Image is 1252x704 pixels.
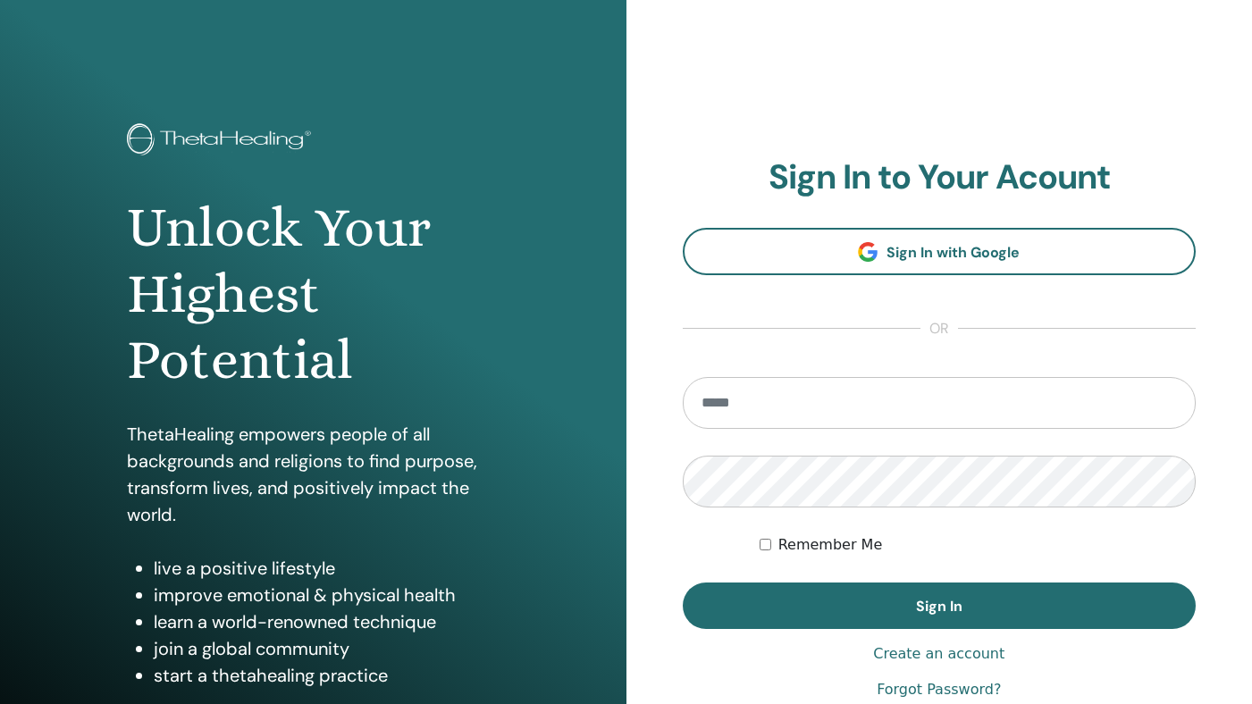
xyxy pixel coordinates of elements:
a: Create an account [873,643,1004,665]
label: Remember Me [778,534,883,556]
div: Keep me authenticated indefinitely or until I manually logout [760,534,1196,556]
a: Forgot Password? [877,679,1001,700]
a: Sign In with Google [683,228,1197,275]
li: improve emotional & physical health [154,582,500,608]
h2: Sign In to Your Acount [683,157,1197,198]
p: ThetaHealing empowers people of all backgrounds and religions to find purpose, transform lives, a... [127,421,500,528]
span: Sign In with Google [886,243,1020,262]
h1: Unlock Your Highest Potential [127,195,500,394]
span: or [920,318,958,339]
button: Sign In [683,582,1197,629]
li: join a global community [154,635,500,662]
span: Sign In [916,597,962,616]
li: start a thetahealing practice [154,662,500,689]
li: learn a world-renowned technique [154,608,500,635]
li: live a positive lifestyle [154,555,500,582]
